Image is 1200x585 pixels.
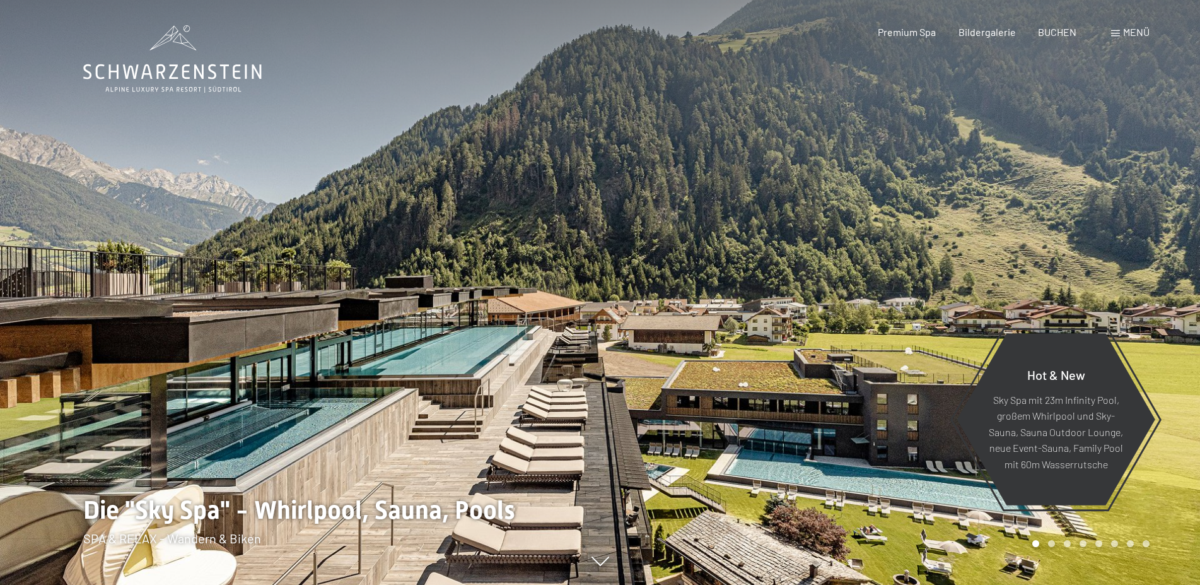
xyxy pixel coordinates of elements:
div: Carousel Page 6 [1111,540,1118,547]
div: Carousel Page 5 [1095,540,1102,547]
div: Carousel Page 1 (Current Slide) [1032,540,1039,547]
div: Carousel Page 7 [1127,540,1134,547]
a: BUCHEN [1038,26,1076,38]
div: Carousel Page 3 [1064,540,1071,547]
p: Sky Spa mit 23m Infinity Pool, großem Whirlpool und Sky-Sauna, Sauna Outdoor Lounge, neue Event-S... [987,391,1124,472]
a: Premium Spa [878,26,936,38]
a: Bildergalerie [958,26,1016,38]
span: Menü [1123,26,1150,38]
div: Carousel Page 4 [1080,540,1086,547]
div: Carousel Page 2 [1048,540,1055,547]
div: Carousel Pagination [1028,540,1150,547]
a: Hot & New Sky Spa mit 23m Infinity Pool, großem Whirlpool und Sky-Sauna, Sauna Outdoor Lounge, ne... [956,333,1156,506]
div: Carousel Page 8 [1143,540,1150,547]
span: Hot & New [1027,367,1085,382]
